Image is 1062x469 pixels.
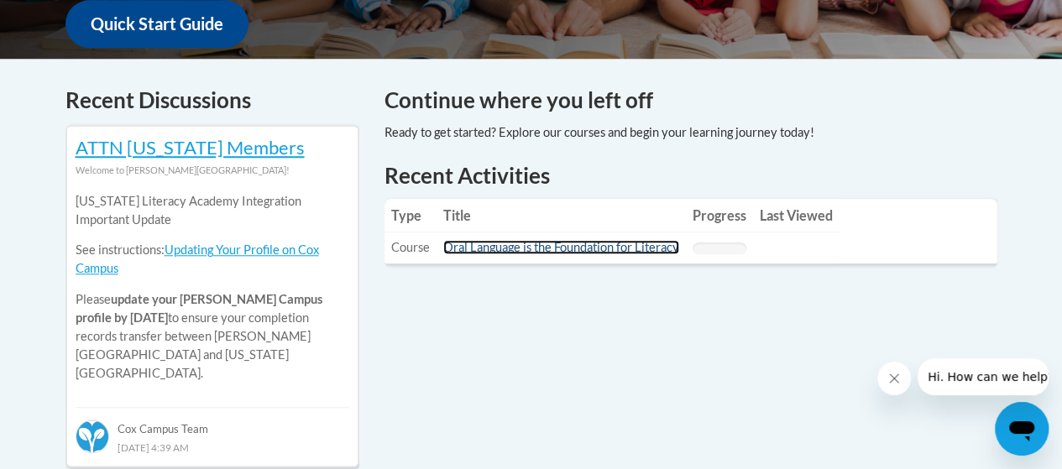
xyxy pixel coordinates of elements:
iframe: Close message [877,362,911,395]
b: update your [PERSON_NAME] Campus profile by [DATE] [76,292,322,325]
th: Last Viewed [753,199,840,232]
th: Progress [686,199,753,232]
a: Oral Language is the Foundation for Literacy [443,240,679,254]
iframe: Button to launch messaging window [995,402,1049,456]
div: [DATE] 4:39 AM [76,438,349,456]
p: See instructions: [76,241,349,278]
img: Cox Campus Team [76,419,109,453]
span: Course [391,240,430,254]
iframe: Message from company [918,358,1049,395]
h1: Recent Activities [385,160,997,190]
th: Type [385,199,437,232]
div: Please to ensure your completion records transfer between [PERSON_NAME][GEOGRAPHIC_DATA] and [US_... [76,180,349,395]
span: Hi. How can we help? [10,12,136,25]
h4: Recent Discussions [65,84,359,117]
a: ATTN [US_STATE] Members [76,136,305,159]
a: Updating Your Profile on Cox Campus [76,242,319,275]
th: Title [437,199,686,232]
h4: Continue where you left off [385,84,997,117]
div: Welcome to [PERSON_NAME][GEOGRAPHIC_DATA]! [76,161,349,180]
p: [US_STATE] Literacy Academy Integration Important Update [76,192,349,229]
div: Cox Campus Team [76,407,349,437]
